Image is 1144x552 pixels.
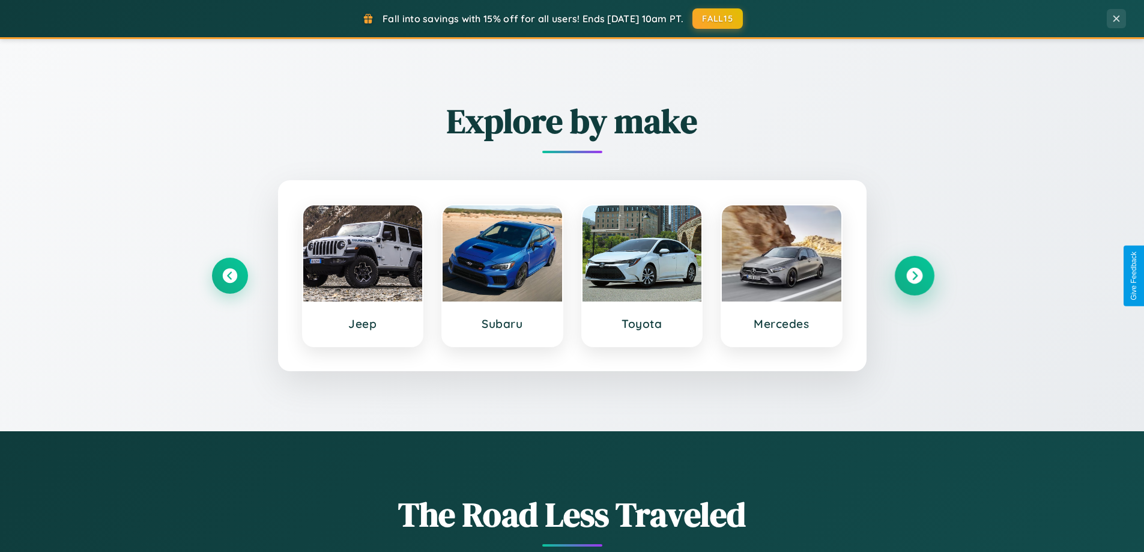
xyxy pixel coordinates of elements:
[383,13,683,25] span: Fall into savings with 15% off for all users! Ends [DATE] 10am PT.
[212,98,933,144] h2: Explore by make
[1130,252,1138,300] div: Give Feedback
[212,491,933,538] h1: The Road Less Traveled
[595,317,690,331] h3: Toyota
[315,317,411,331] h3: Jeep
[692,8,743,29] button: FALL15
[455,317,550,331] h3: Subaru
[734,317,829,331] h3: Mercedes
